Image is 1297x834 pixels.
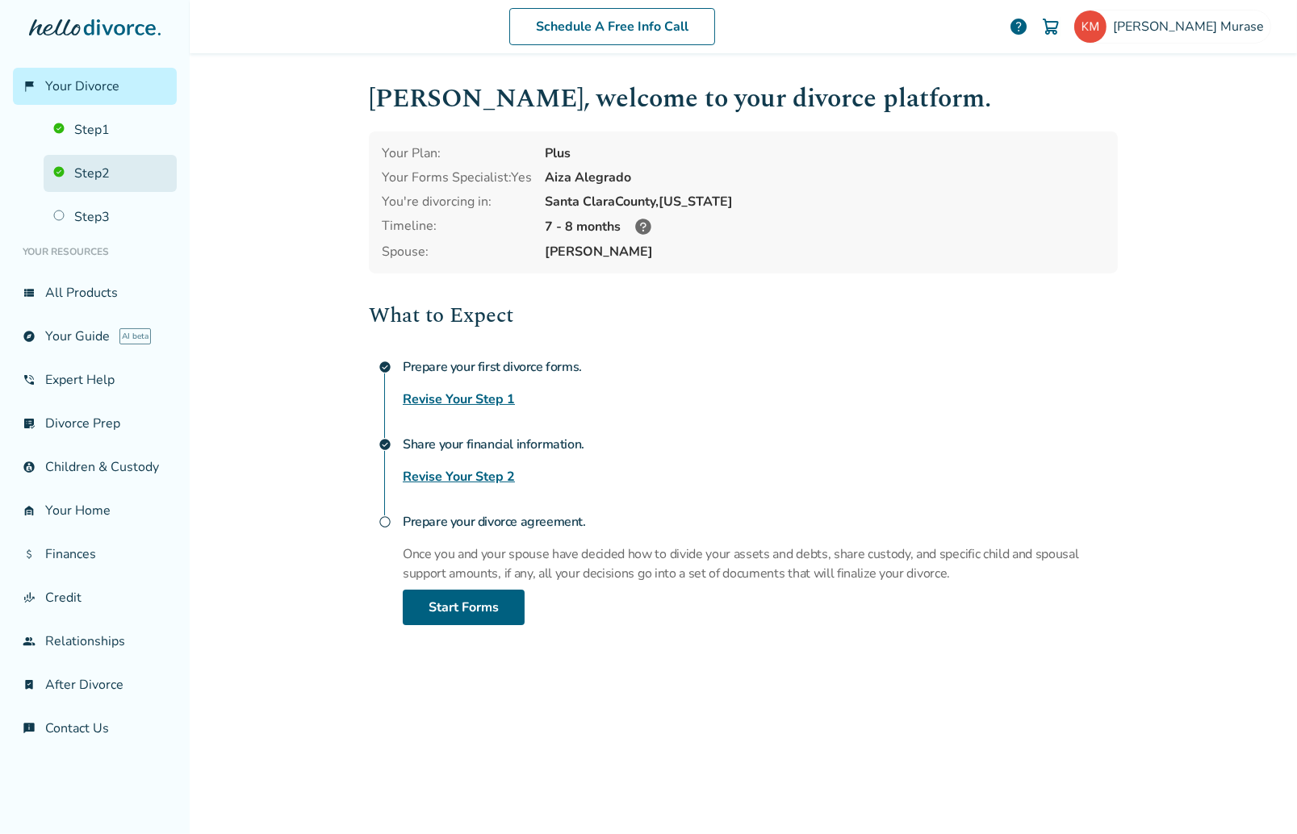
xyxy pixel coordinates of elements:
div: Santa Clara County, [US_STATE] [545,193,1105,211]
h2: What to Expect [369,299,1118,332]
span: [PERSON_NAME] Murase [1113,18,1270,35]
div: Aiza Alegrado [545,169,1105,186]
span: flag_2 [23,80,36,93]
iframe: Chat Widget [1216,757,1297,834]
span: view_list [23,286,36,299]
a: Step3 [44,198,177,236]
a: finance_modeCredit [13,579,177,616]
span: AI beta [119,328,151,344]
span: group [23,635,36,648]
p: Once you and your spouse have decided how to divide your assets and debts, share custody, and spe... [403,544,1118,583]
a: Revise Your Step 1 [403,390,515,409]
a: chat_infoContact Us [13,710,177,747]
a: view_listAll Products [13,274,177,311]
div: You're divorcing in: [382,193,532,211]
span: attach_money [23,548,36,561]
a: Revise Your Step 2 [403,467,515,486]
a: Step2 [44,155,177,192]
a: Schedule A Free Info Call [509,8,715,45]
span: Your Divorce [45,77,119,95]
a: bookmark_checkAfter Divorce [13,666,177,703]
img: katsu610@gmail.com [1074,10,1107,43]
span: account_child [23,461,36,473]
span: chat_info [23,722,36,735]
span: check_circle [379,438,391,451]
span: explore [23,330,36,343]
li: Your Resources [13,236,177,268]
span: check_circle [379,361,391,373]
a: flag_2Your Divorce [13,68,177,105]
a: account_childChildren & Custody [13,448,177,486]
div: Your Plan: [382,144,532,162]
a: phone_in_talkExpert Help [13,361,177,398]
a: exploreYour GuideAI beta [13,318,177,355]
a: help [1009,17,1028,36]
div: Your Forms Specialist: Yes [382,169,532,186]
h4: Prepare your first divorce forms. [403,351,1118,383]
span: radio_button_unchecked [379,515,391,528]
a: garage_homeYour Home [13,492,177,529]
a: attach_moneyFinances [13,536,177,573]
div: Timeline: [382,217,532,236]
span: finance_mode [23,591,36,604]
a: Step1 [44,111,177,148]
div: 7 - 8 months [545,217,1105,236]
h4: Prepare your divorce agreement. [403,506,1118,538]
a: Start Forms [403,590,525,625]
span: [PERSON_NAME] [545,243,1105,261]
div: Plus [545,144,1105,162]
img: Cart [1041,17,1061,36]
span: bookmark_check [23,678,36,691]
h4: Share your financial information. [403,428,1118,461]
span: garage_home [23,504,36,517]
a: groupRelationships [13,623,177,660]
span: phone_in_talk [23,373,36,386]
h1: [PERSON_NAME] , welcome to your divorce platform. [369,79,1118,119]
span: list_alt_check [23,417,36,430]
a: list_alt_checkDivorce Prep [13,405,177,442]
span: Spouse: [382,243,532,261]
